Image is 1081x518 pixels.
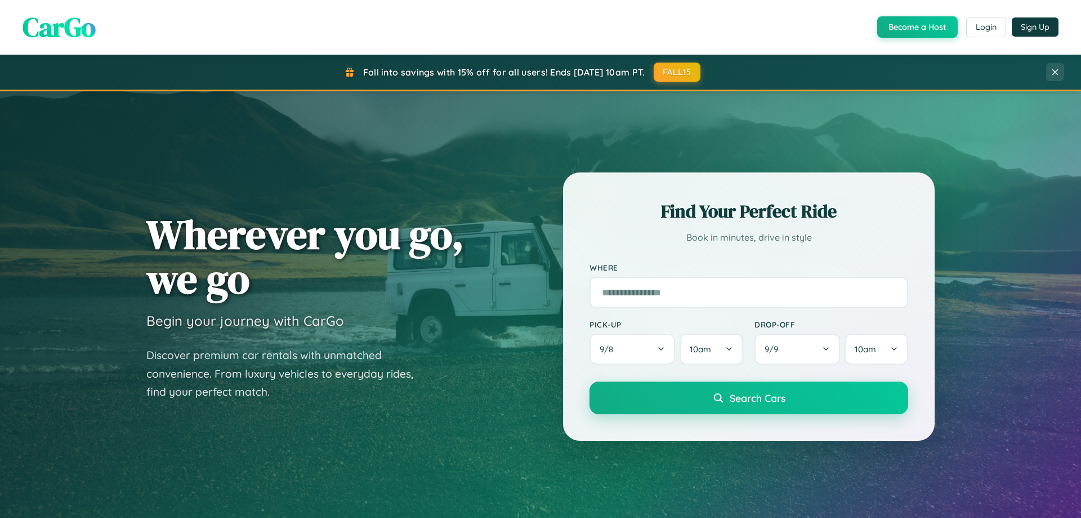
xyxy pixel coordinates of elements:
[845,334,908,365] button: 10am
[589,199,908,224] h2: Find Your Perfect Ride
[146,212,464,301] h1: Wherever you go, we go
[589,382,908,414] button: Search Cars
[754,334,840,365] button: 9/9
[589,229,908,246] p: Book in minutes, drive in style
[730,392,785,404] span: Search Cars
[877,16,958,38] button: Become a Host
[754,320,908,329] label: Drop-off
[680,334,743,365] button: 10am
[23,8,96,46] span: CarGo
[600,344,619,355] span: 9 / 8
[1012,17,1058,37] button: Sign Up
[589,263,908,272] label: Where
[765,344,784,355] span: 9 / 9
[966,17,1006,37] button: Login
[690,344,711,355] span: 10am
[363,67,645,78] span: Fall into savings with 15% off for all users! Ends [DATE] 10am PT.
[146,312,344,329] h3: Begin your journey with CarGo
[146,346,428,401] p: Discover premium car rentals with unmatched convenience. From luxury vehicles to everyday rides, ...
[855,344,876,355] span: 10am
[654,63,701,82] button: FALL15
[589,320,743,329] label: Pick-up
[589,334,675,365] button: 9/8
